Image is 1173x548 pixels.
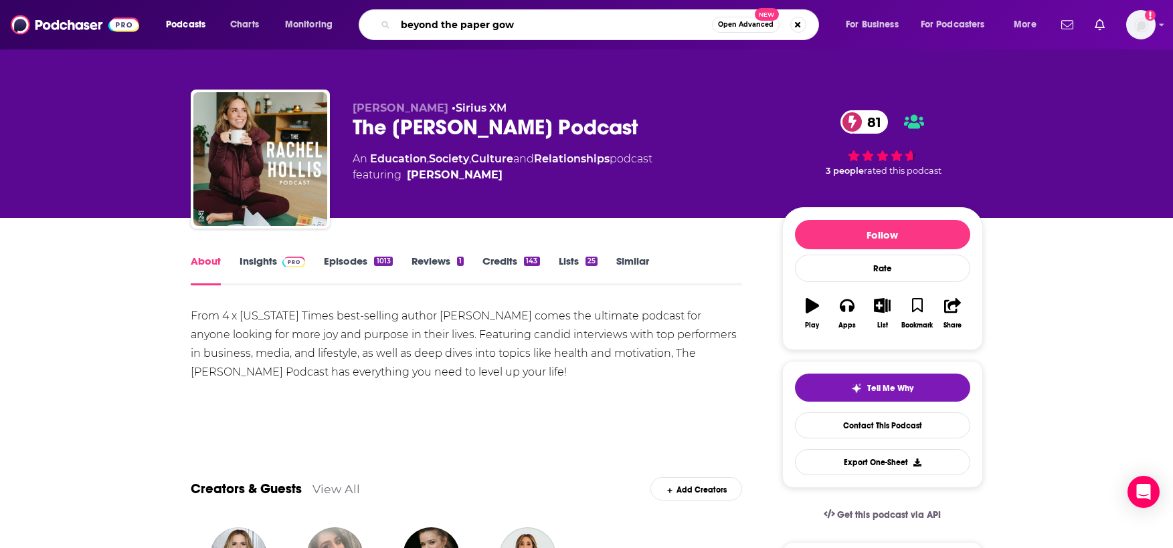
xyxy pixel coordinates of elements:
button: List [865,289,899,337]
a: Show notifications dropdown [1056,13,1079,36]
div: 143 [524,257,539,266]
span: featuring [353,167,652,183]
img: User Profile [1126,10,1156,39]
a: Relationships [534,152,610,165]
div: 1 [457,257,464,266]
span: rated this podcast [864,166,941,176]
span: For Podcasters [921,15,985,34]
button: open menu [157,14,223,35]
div: 25 [585,257,598,266]
a: Show notifications dropdown [1089,13,1110,36]
button: Export One-Sheet [795,449,970,475]
a: Get this podcast via API [813,499,952,531]
div: From 4 x [US_STATE] Times best-selling author [PERSON_NAME] comes the ultimate podcast for anyone... [191,307,743,382]
button: Bookmark [900,289,935,337]
div: Share [943,321,962,329]
a: About [191,255,221,285]
div: Open Intercom Messenger [1127,476,1160,508]
span: More [1014,15,1036,34]
span: Charts [230,15,259,34]
button: Apps [830,289,865,337]
div: 1013 [374,257,392,266]
a: View All [312,482,360,496]
button: Show profile menu [1126,10,1156,39]
div: Play [805,321,819,329]
div: Rate [795,255,970,282]
span: [PERSON_NAME] [353,102,448,114]
button: Open AdvancedNew [712,17,780,33]
a: Reviews1 [412,255,464,285]
div: Bookmark [901,321,933,329]
div: An podcast [353,151,652,183]
img: Podchaser Pro [282,257,306,267]
div: Add Creators [650,477,742,501]
a: Similar [616,255,649,285]
span: Monitoring [285,15,333,34]
button: Share [935,289,970,337]
span: 81 [854,110,888,134]
span: , [469,152,471,165]
a: Charts [221,14,267,35]
svg: Add a profile image [1145,10,1156,21]
img: The Rachel Hollis Podcast [193,92,327,226]
button: open menu [836,14,915,35]
div: Apps [838,321,856,329]
button: open menu [1004,14,1053,35]
a: InsightsPodchaser Pro [240,255,306,285]
span: Podcasts [166,15,205,34]
input: Search podcasts, credits, & more... [395,14,712,35]
button: open menu [912,14,1004,35]
span: 3 people [826,166,864,176]
span: , [427,152,429,165]
div: Search podcasts, credits, & more... [371,9,832,40]
a: Rachel Hollis [407,167,503,183]
button: Play [795,289,830,337]
a: Credits143 [482,255,539,285]
a: Contact This Podcast [795,412,970,438]
img: tell me why sparkle [851,383,862,394]
a: Episodes1013 [324,255,392,285]
div: List [877,321,888,329]
span: For Business [846,15,899,34]
a: Creators & Guests [191,481,302,497]
span: and [513,152,534,165]
button: open menu [276,14,350,35]
a: Lists25 [559,255,598,285]
span: Logged in as sophiak [1126,10,1156,39]
a: 81 [840,110,888,134]
span: Tell Me Why [867,383,913,394]
span: • [452,102,507,114]
a: Education [370,152,427,165]
div: 81 3 peoplerated this podcast [782,102,983,184]
a: Sirius XM [456,102,507,114]
button: Follow [795,220,970,249]
a: Society [429,152,469,165]
span: Open Advanced [718,21,774,28]
span: New [755,8,779,21]
img: Podchaser - Follow, Share and Rate Podcasts [11,12,139,37]
a: Culture [471,152,513,165]
button: tell me why sparkleTell Me Why [795,374,970,402]
span: Get this podcast via API [837,509,941,521]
